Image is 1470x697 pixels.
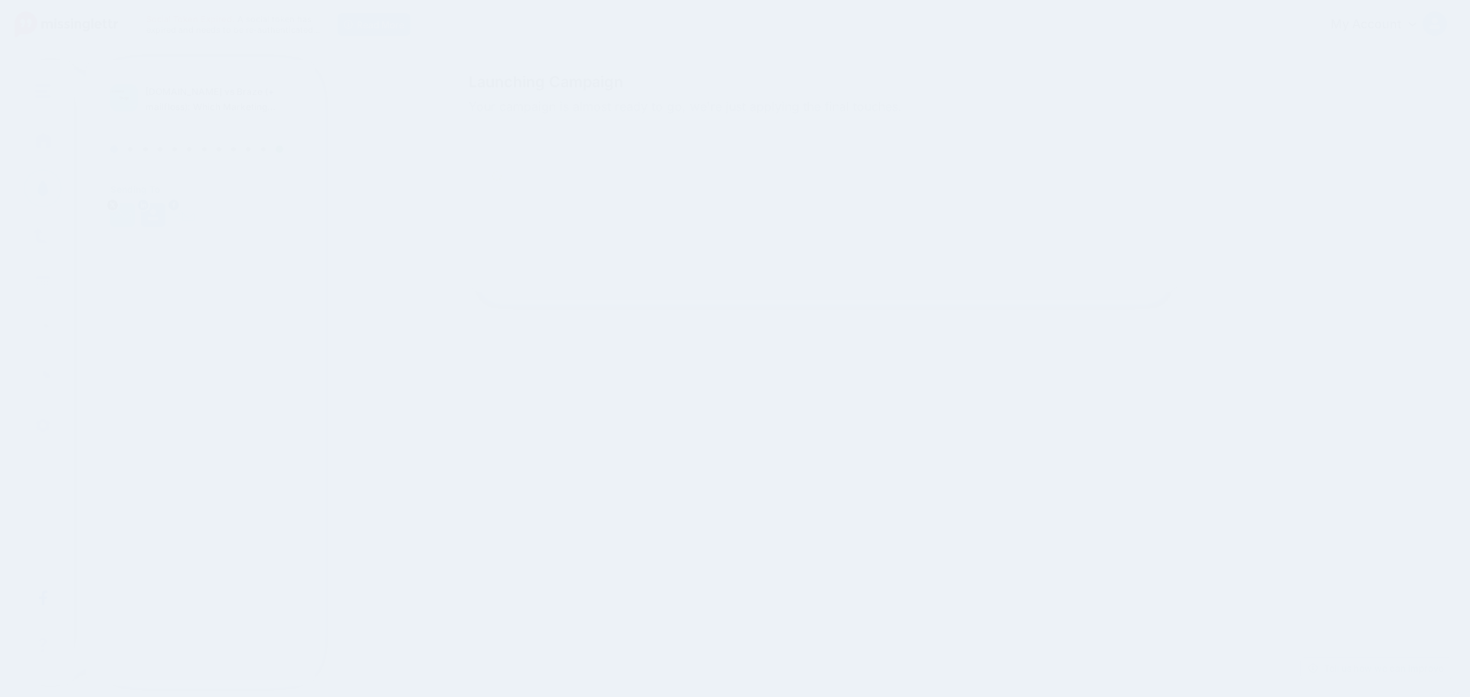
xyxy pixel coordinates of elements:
[110,203,135,227] img: uUtgmqiB-2057.jpg
[469,97,1179,117] span: Your campaign is almost ready to go, we're just applying the final touches.
[171,203,196,227] img: 15284121_674048486109516_5081588740640283593_n-bsa39815.png
[35,84,51,98] img: menu.png
[110,184,291,195] h4: Sending To
[1301,658,1452,679] a: Tell us how we can improve
[146,14,235,24] span: Social Token Expired.
[1315,6,1447,44] a: My Account
[338,13,410,36] a: Read More
[145,84,291,115] p: [DOMAIN_NAME] vs Braze (+ mailfloss): Which Marketing Platform Powers Your Growth in [DATE]?
[469,74,1179,90] span: Launching Campaign
[15,11,118,37] img: Missinglettr
[146,14,321,35] span: A social token has expired and needs to be re-authenticated…
[110,84,138,112] img: 2c6653949947681bcec99f78ebea1fc8_thumb.jpg
[141,203,165,227] img: user_default_image.png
